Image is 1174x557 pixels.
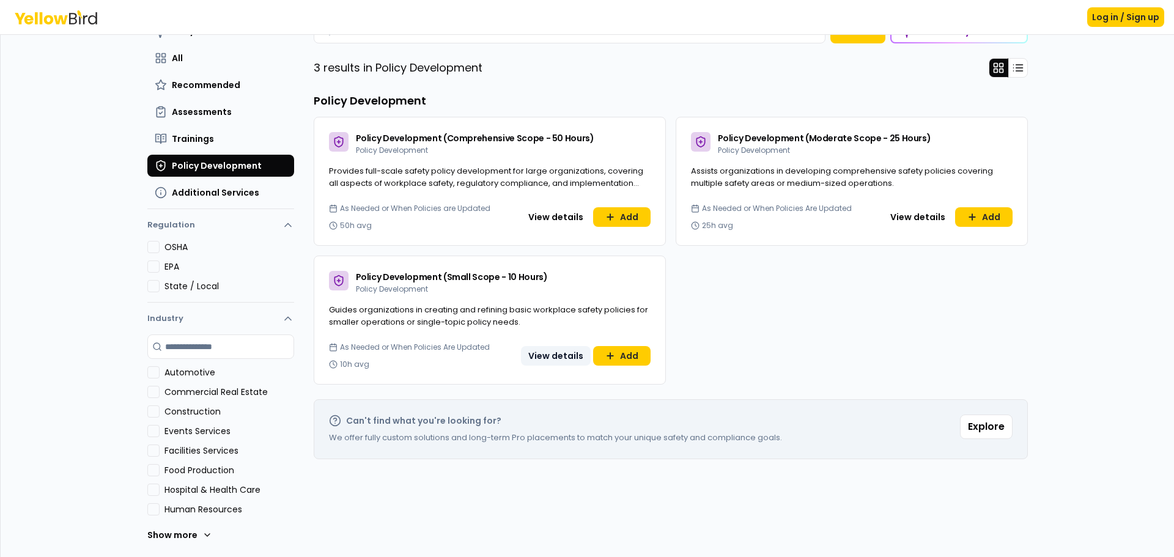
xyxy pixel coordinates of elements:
[329,165,643,201] span: Provides full-scale safety policy development for large organizations, covering all aspects of wo...
[164,260,294,273] label: EPA
[172,186,259,199] span: Additional Services
[147,523,212,547] button: Show more
[346,415,501,427] h2: Can't find what you're looking for?
[164,280,294,292] label: State / Local
[147,47,294,69] button: All
[147,214,294,241] button: Regulation
[356,145,428,155] span: Policy Development
[314,92,1028,109] h3: Policy Development
[340,221,372,231] span: 50h avg
[147,155,294,177] button: Policy Development
[147,303,294,334] button: Industry
[164,366,294,378] label: Automotive
[593,346,651,366] button: Add
[164,425,294,437] label: Events Services
[172,52,183,64] span: All
[172,79,240,91] span: Recommended
[164,386,294,398] label: Commercial Real Estate
[521,346,591,366] button: View details
[329,304,648,328] span: Guides organizations in creating and refining basic workplace safety policies for smaller operati...
[691,165,993,189] span: Assists organizations in developing comprehensive safety policies covering multiple safety areas ...
[164,444,294,457] label: Facilities Services
[172,160,262,172] span: Policy Development
[314,59,482,76] p: 3 results in Policy Development
[883,207,953,227] button: View details
[147,334,294,557] div: Industry
[356,284,428,294] span: Policy Development
[164,405,294,418] label: Construction
[340,204,490,213] span: As Needed or When Policies are Updated
[702,221,733,231] span: 25h avg
[340,342,490,352] span: As Needed or When Policies Are Updated
[702,204,852,213] span: As Needed or When Policies Are Updated
[521,207,591,227] button: View details
[164,503,294,515] label: Human Resources
[164,464,294,476] label: Food Production
[718,132,931,144] span: Policy Development (Moderate Scope - 25 Hours)
[329,432,782,444] p: We offer fully custom solutions and long-term Pro placements to match your unique safety and comp...
[955,207,1013,227] button: Add
[340,360,369,369] span: 10h avg
[960,415,1013,439] button: Explore
[147,128,294,150] button: Trainings
[147,101,294,123] button: Assessments
[356,132,594,144] span: Policy Development (Comprehensive Scope - 50 Hours)
[172,133,214,145] span: Trainings
[593,207,651,227] button: Add
[147,74,294,96] button: Recommended
[172,106,232,118] span: Assessments
[356,271,548,283] span: Policy Development (Small Scope - 10 Hours)
[1087,7,1164,27] button: Log in / Sign up
[164,241,294,253] label: OSHA
[164,484,294,496] label: Hospital & Health Care
[718,145,790,155] span: Policy Development
[147,182,294,204] button: Additional Services
[147,241,294,302] div: Regulation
